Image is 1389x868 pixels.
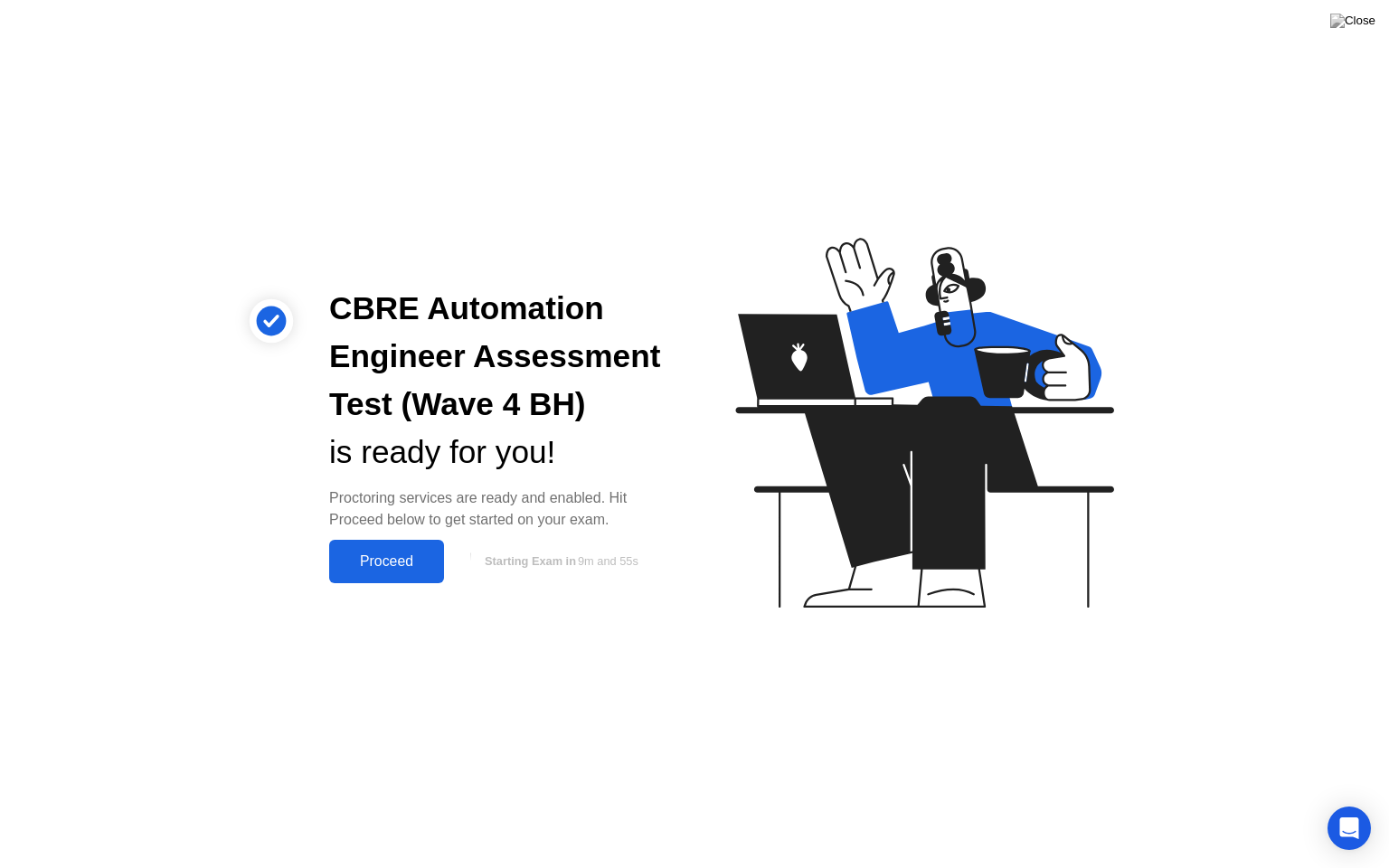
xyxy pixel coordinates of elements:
[1328,807,1371,850] div: Open Intercom Messenger
[578,554,638,568] span: 9m and 55s
[329,487,666,531] div: Proctoring services are ready and enabled. Hit Proceed below to get started on your exam.
[329,540,444,583] button: Proceed
[335,553,439,570] div: Proceed
[1330,14,1375,28] img: Close
[453,544,666,579] button: Starting Exam in9m and 55s
[329,429,666,476] div: is ready for you!
[329,285,666,428] div: CBRE Automation Engineer Assessment Test (Wave 4 BH)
